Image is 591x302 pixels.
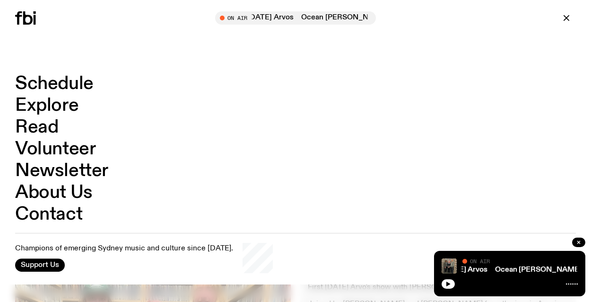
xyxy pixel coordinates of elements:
[319,266,487,274] a: Ocean [PERSON_NAME] & Angus x [DATE] Arvos
[15,184,93,202] a: About Us
[15,140,96,158] a: Volunteer
[215,11,376,25] button: On AirOcean [PERSON_NAME] & Angus x [DATE] ArvosOcean [PERSON_NAME] & Angus x [DATE] Arvos
[21,261,59,269] span: Support Us
[15,205,82,223] a: Contact
[470,258,490,264] span: On Air
[15,118,58,136] a: Read
[15,258,65,272] button: Support Us
[15,75,94,93] a: Schedule
[15,97,78,115] a: Explore
[15,245,233,254] p: Champions of emerging Sydney music and culture since [DATE].
[15,162,108,180] a: Newsletter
